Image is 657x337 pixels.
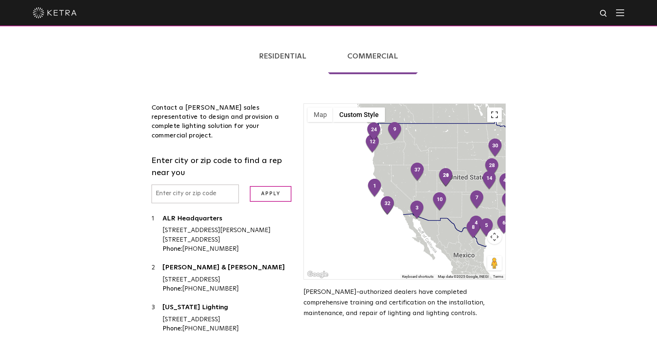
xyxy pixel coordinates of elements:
[306,270,330,279] img: Google
[303,287,505,318] p: [PERSON_NAME]-authorized dealers have completed comprehensive training and certification on the i...
[487,230,502,244] button: Map camera controls
[152,214,163,254] div: 1
[366,122,382,142] div: 24
[469,215,484,235] div: 4
[487,107,502,122] button: Toggle fullscreen view
[163,324,293,334] div: [PHONE_NUMBER]
[163,245,293,254] div: [PHONE_NUMBER]
[367,178,382,198] div: 1
[163,246,182,252] strong: Phone:
[488,138,503,158] div: 30
[250,186,291,202] input: Apply
[328,38,418,74] a: Commercial
[466,220,481,239] div: 8
[438,168,454,188] div: 21
[163,264,293,273] a: [PERSON_NAME] & [PERSON_NAME]
[163,275,293,285] div: [STREET_ADDRESS]
[493,274,503,279] a: Terms
[163,284,293,294] div: [PHONE_NUMBER]
[438,274,489,279] span: Map data ©2025 Google, INEGI
[163,286,182,292] strong: Phone:
[616,9,624,16] img: Hamburger%20Nav.svg
[163,304,293,313] a: [US_STATE] Lighting
[487,256,502,270] button: Drag Pegman onto the map to open Street View
[496,215,512,235] div: 6
[402,274,433,279] button: Keyboard shortcuts
[163,315,293,325] div: [STREET_ADDRESS]
[306,270,330,279] a: Open this area in Google Maps (opens a new window)
[479,218,494,238] div: 5
[365,134,380,154] div: 12
[152,185,239,203] input: Enter city or zip code
[387,122,402,141] div: 9
[409,200,425,220] div: 3
[410,162,425,182] div: 37
[239,38,326,74] a: Residential
[152,103,293,140] div: Contact a [PERSON_NAME] sales representative to design and provision a complete lighting solution...
[152,303,163,334] div: 3
[380,196,395,216] div: 32
[152,263,163,294] div: 2
[469,190,485,210] div: 7
[308,107,333,122] button: Show street map
[432,192,447,212] div: 10
[333,107,385,122] button: Custom Style
[501,192,516,212] div: 35
[33,7,77,18] img: ketra-logo-2019-white
[599,9,608,18] img: search icon
[499,173,514,193] div: 42
[163,215,293,224] a: ALR Headquarters
[484,158,500,178] div: 28
[152,155,293,179] label: Enter city or zip code to find a rep near you
[163,326,182,332] strong: Phone:
[482,171,497,190] div: 14
[163,226,293,245] div: [STREET_ADDRESS][PERSON_NAME] [STREET_ADDRESS]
